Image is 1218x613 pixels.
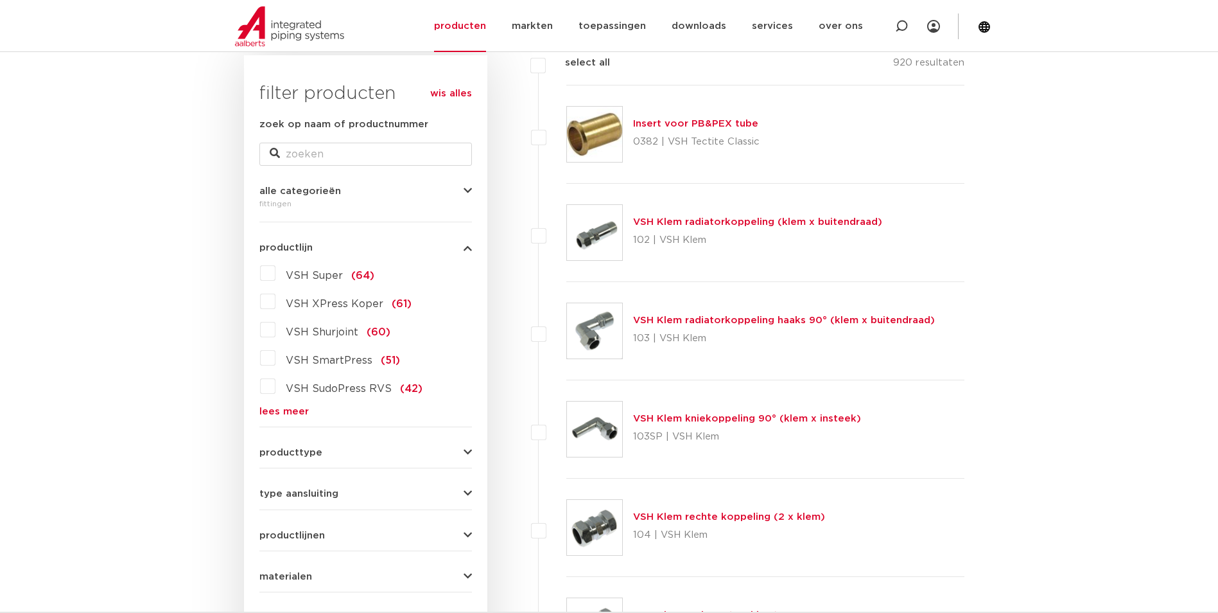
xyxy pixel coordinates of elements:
[259,531,472,540] button: productlijnen
[259,448,322,458] span: producttype
[381,355,400,366] span: (51)
[633,414,861,423] a: VSH Klem kniekoppeling 90° (klem x insteek)
[259,117,428,132] label: zoek op naam of productnummer
[633,525,825,546] p: 104 | VSH Klem
[259,489,472,499] button: type aansluiting
[893,55,964,75] p: 920 resultaten
[633,315,935,325] a: VSH Klem radiatorkoppeling haaks 90° (klem x buitendraad)
[633,119,758,129] a: Insert voor PB&PEX tube
[259,572,312,582] span: materialen
[546,55,610,71] label: select all
[400,384,422,394] span: (42)
[633,132,760,152] p: 0382 | VSH Tectite Classic
[259,572,472,582] button: materialen
[259,143,472,166] input: zoeken
[259,196,472,211] div: fittingen
[633,427,861,447] p: 103SP | VSH Klem
[286,327,358,337] span: VSH Shurjoint
[351,271,374,281] span: (64)
[392,299,412,309] span: (61)
[567,303,622,359] img: Thumbnail for VSH Klem radiatorkoppeling haaks 90° (klem x buitendraad)
[367,327,390,337] span: (60)
[259,186,341,196] span: alle categorieën
[633,328,935,349] p: 103 | VSH Klem
[259,243,313,253] span: productlijn
[633,230,882,251] p: 102 | VSH Klem
[286,299,383,309] span: VSH XPress Koper
[286,384,392,394] span: VSH SudoPress RVS
[567,205,622,260] img: Thumbnail for VSH Klem radiatorkoppeling (klem x buitendraad)
[567,107,622,162] img: Thumbnail for Insert voor PB&PEX tube
[259,243,472,253] button: productlijn
[567,402,622,457] img: Thumbnail for VSH Klem kniekoppeling 90° (klem x insteek)
[567,500,622,555] img: Thumbnail for VSH Klem rechte koppeling (2 x klem)
[259,531,325,540] span: productlijnen
[259,186,472,196] button: alle categorieën
[286,271,343,281] span: VSH Super
[259,489,338,499] span: type aansluiting
[286,355,372,366] span: VSH SmartPress
[259,448,472,458] button: producttype
[259,407,472,416] a: lees meer
[430,86,472,102] a: wis alles
[633,512,825,522] a: VSH Klem rechte koppeling (2 x klem)
[259,81,472,107] h3: filter producten
[633,217,882,227] a: VSH Klem radiatorkoppeling (klem x buitendraad)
